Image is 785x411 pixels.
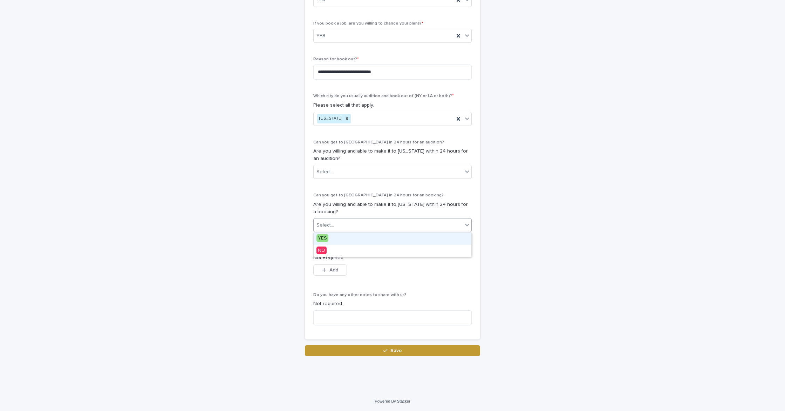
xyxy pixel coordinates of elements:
[313,254,472,262] p: Not Required
[313,148,472,162] p: Are you willing and able to make it to [US_STATE] within 24 hours for an audition?
[313,94,454,98] span: Which city do you usually audition and book out of (NY or LA or both)?
[313,300,472,308] p: Not required.
[305,345,480,356] button: Save
[316,247,327,254] span: NO
[313,193,444,197] span: Can you get to [GEOGRAPHIC_DATA] in 24 hours for an booking?
[313,140,444,144] span: Can you get to [GEOGRAPHIC_DATA] in 24 hours for an audition?
[316,168,334,176] div: Select...
[316,32,326,40] span: YES
[314,233,471,245] div: YES
[313,201,472,216] p: Are you willing and able to make it to [US_STATE] within 24 hours for a booking?
[316,222,334,229] div: Select...
[390,348,402,353] span: Save
[329,268,338,272] span: Add
[313,57,359,61] span: Reason for book out?
[313,21,423,26] span: If you book a job, are you willing to change your plans?
[317,114,343,123] div: [US_STATE]
[313,102,472,109] p: Please select all that apply.
[313,264,347,276] button: Add
[375,399,410,403] a: Powered By Stacker
[314,245,471,257] div: NO
[316,234,328,242] span: YES
[313,293,407,297] span: Do you have any other notes to share with us?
